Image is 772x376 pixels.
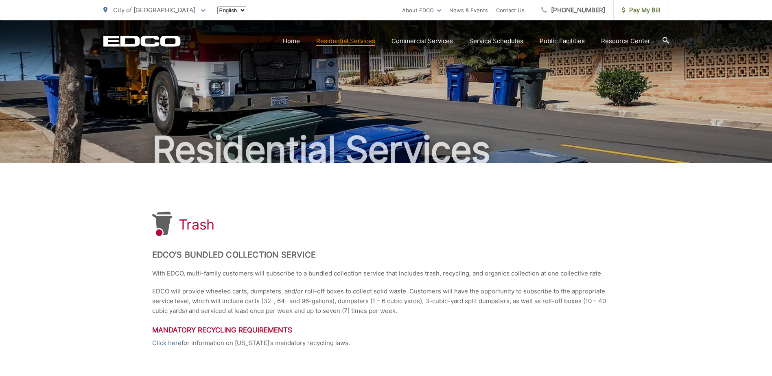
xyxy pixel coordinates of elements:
[152,338,182,348] a: Click here
[283,36,300,46] a: Home
[402,5,441,15] a: About EDCO
[152,326,620,334] h3: Mandatory Recycling Requirements
[113,6,195,14] span: City of [GEOGRAPHIC_DATA]
[103,129,669,170] h2: Residential Services
[540,36,585,46] a: Public Facilities
[152,250,620,260] h2: EDCO’s Bundled Collection Service
[391,36,453,46] a: Commercial Services
[622,5,660,15] span: Pay My Bill
[449,5,488,15] a: News & Events
[103,35,181,47] a: EDCD logo. Return to the homepage.
[217,7,246,14] select: Select a language
[316,36,375,46] a: Residential Services
[152,269,620,278] p: With EDCO, multi-family customers will subscribe to a bundled collection service that includes tr...
[469,36,523,46] a: Service Schedules
[179,216,215,233] h1: Trash
[152,286,620,316] p: EDCO will provide wheeled carts, dumpsters, and/or roll-off boxes to collect solid waste. Custome...
[601,36,650,46] a: Resource Center
[152,338,620,348] p: for information on [US_STATE]’s mandatory recycling laws.
[496,5,525,15] a: Contact Us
